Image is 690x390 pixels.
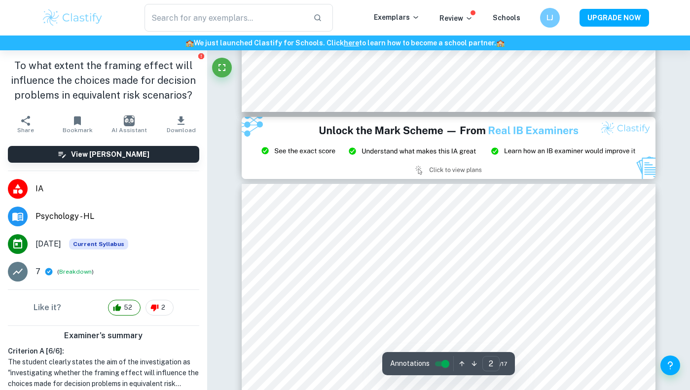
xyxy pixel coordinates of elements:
h6: LJ [544,12,555,23]
span: Bookmark [63,127,93,134]
button: LJ [540,8,560,28]
span: IA [36,183,199,195]
span: 2 [156,303,171,313]
button: UPGRADE NOW [580,9,649,27]
h6: View [PERSON_NAME] [71,149,149,160]
button: Fullscreen [212,58,232,77]
span: Share [17,127,34,134]
div: This exemplar is based on the current syllabus. Feel free to refer to it for inspiration/ideas wh... [69,239,128,249]
p: 7 [36,266,40,278]
span: Annotations [390,358,430,369]
button: Help and Feedback [660,355,680,375]
h1: The student clearly states the aim of the investigation as "investigating whether the framing eff... [8,356,199,389]
span: [DATE] [36,238,61,250]
h6: Like it? [34,302,61,314]
span: AI Assistant [111,127,147,134]
button: Breakdown [59,267,92,276]
a: here [344,39,359,47]
h6: Criterion A [ 6 / 6 ]: [8,346,199,356]
span: / 17 [500,359,507,368]
span: Current Syllabus [69,239,128,249]
p: Exemplars [374,12,420,23]
div: 2 [145,300,174,316]
span: ( ) [57,267,94,277]
h1: To what extent the framing effect will influence the choices made for decision problems in equiva... [8,58,199,103]
button: View [PERSON_NAME] [8,146,199,163]
img: Clastify logo [41,8,104,28]
span: Download [167,127,196,134]
button: Download [155,110,207,138]
span: 52 [118,303,138,313]
p: Review [439,13,473,24]
a: Schools [493,14,520,22]
img: Ad [242,117,655,179]
h6: We just launched Clastify for Schools. Click to learn how to become a school partner. [2,37,688,48]
input: Search for any exemplars... [145,4,306,32]
h6: Examiner's summary [4,330,203,342]
button: Report issue [198,52,205,60]
button: AI Assistant [104,110,155,138]
div: 52 [108,300,141,316]
button: Bookmark [52,110,104,138]
span: 🏫 [185,39,194,47]
span: 🏫 [496,39,505,47]
span: Psychology - HL [36,211,199,222]
img: AI Assistant [124,115,135,126]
